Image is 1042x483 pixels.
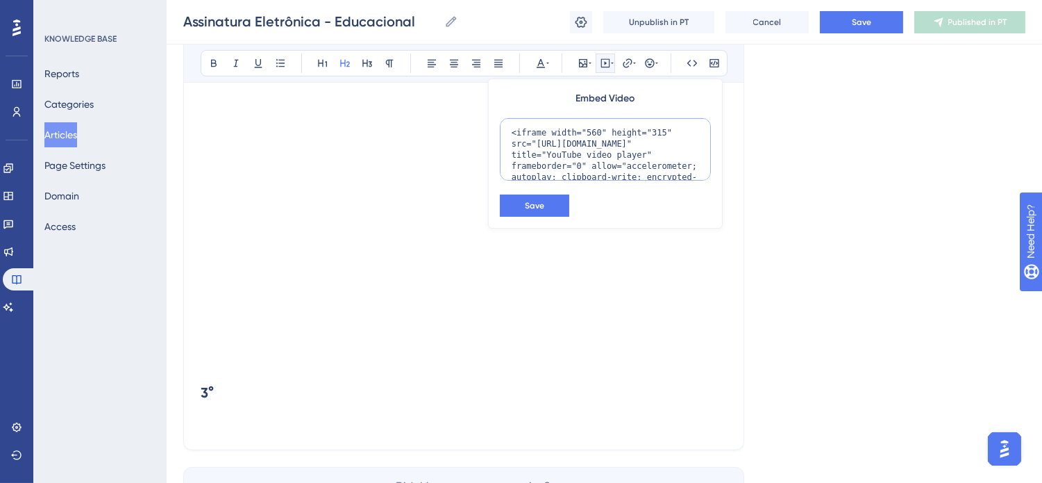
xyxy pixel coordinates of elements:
span: Published in PT [948,17,1007,28]
button: Categories [44,92,94,117]
iframe: UserGuiding AI Assistant Launcher [984,428,1025,470]
button: Cancel [725,11,809,33]
button: Page Settings [44,153,106,178]
button: Unpublish in PT [603,11,714,33]
button: Save [500,195,569,217]
button: Domain [44,183,79,208]
button: Save [820,11,903,33]
span: Save [852,17,871,28]
button: Published in PT [914,11,1025,33]
div: KNOWLEDGE BASE [44,33,117,44]
span: Save [525,200,544,211]
span: Need Help? [33,3,87,20]
span: Cancel [753,17,782,28]
button: Reports [44,61,79,86]
strong: 3° [201,384,214,401]
button: Access [44,214,76,239]
button: Articles [44,122,77,147]
span: Unpublish in PT [629,17,689,28]
span: Embed Video [575,90,635,107]
input: Article Name [183,12,439,31]
iframe: YouTube video player [201,76,652,319]
textarea: <iframe width="560" height="315" src="[URL][DOMAIN_NAME]" title="YouTube video player" frameborde... [500,118,711,181]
